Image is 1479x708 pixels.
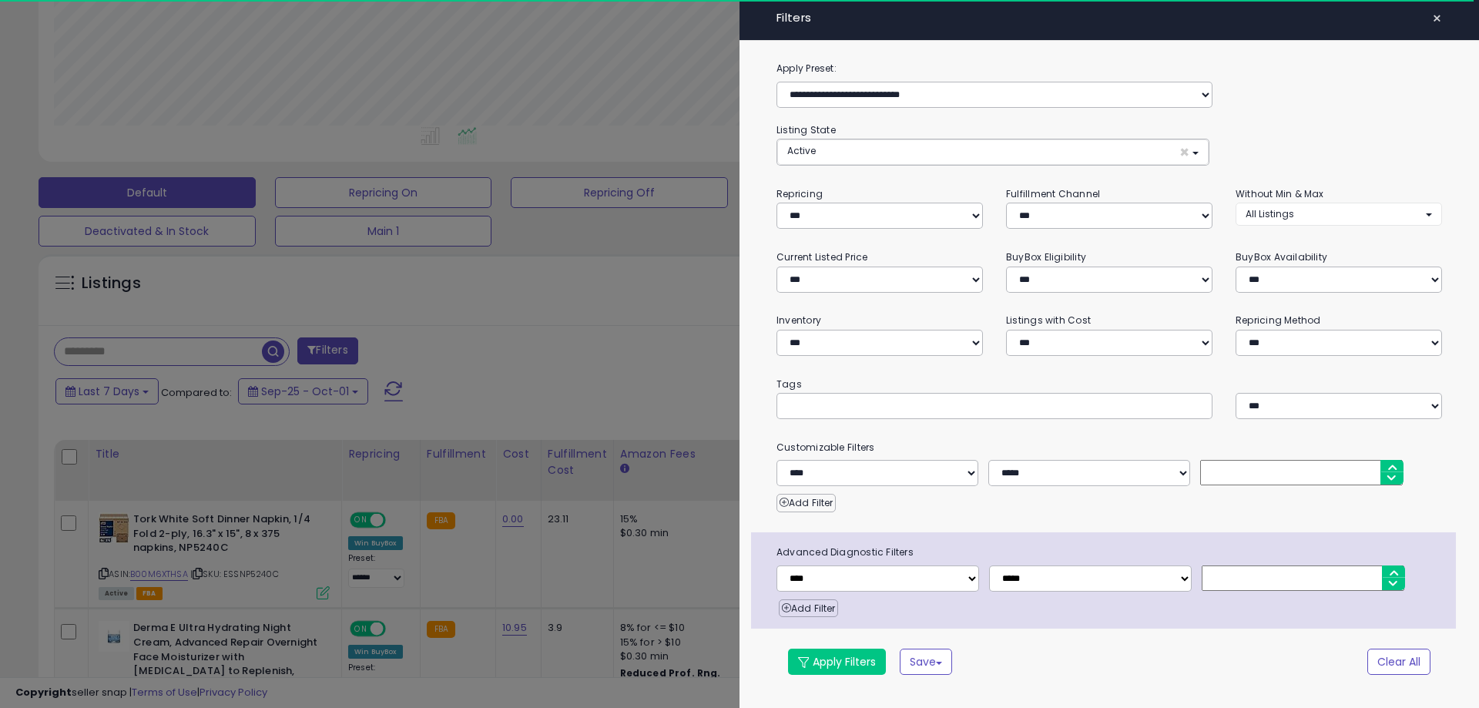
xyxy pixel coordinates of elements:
[1006,187,1100,200] small: Fulfillment Channel
[900,649,952,675] button: Save
[1236,314,1321,327] small: Repricing Method
[776,12,1442,25] h4: Filters
[1236,187,1324,200] small: Without Min & Max
[765,544,1456,561] span: Advanced Diagnostic Filters
[1246,207,1294,220] span: All Listings
[1367,649,1430,675] button: Clear All
[1006,250,1086,263] small: BuyBox Eligibility
[787,144,816,157] span: Active
[776,187,823,200] small: Repricing
[779,599,838,618] button: Add Filter
[776,314,821,327] small: Inventory
[1426,8,1448,29] button: ×
[765,376,1454,393] small: Tags
[776,494,836,512] button: Add Filter
[765,439,1454,456] small: Customizable Filters
[777,139,1209,165] button: Active ×
[1179,144,1189,160] span: ×
[776,123,836,136] small: Listing State
[1236,250,1327,263] small: BuyBox Availability
[765,60,1454,77] label: Apply Preset:
[1006,314,1091,327] small: Listings with Cost
[1236,203,1442,225] button: All Listings
[788,649,886,675] button: Apply Filters
[1432,8,1442,29] span: ×
[776,250,867,263] small: Current Listed Price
